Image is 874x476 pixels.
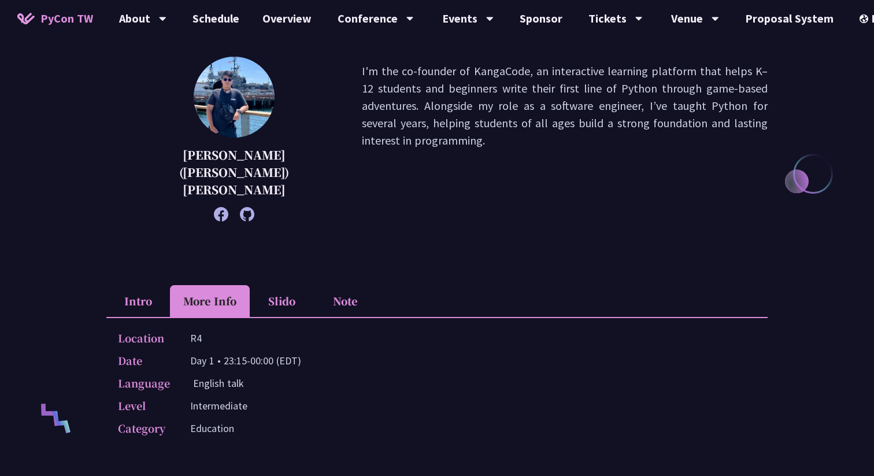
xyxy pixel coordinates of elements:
span: PyCon TW [40,10,93,27]
p: Intermediate [190,397,247,414]
p: English talk [193,375,244,392]
p: Category [118,420,167,437]
p: I'm the co-founder of KangaCode, an interactive learning platform that helps K–12 students and be... [362,62,768,216]
p: Location [118,330,167,346]
p: [PERSON_NAME] ([PERSON_NAME]) [PERSON_NAME] [135,146,333,198]
a: PyCon TW [6,4,105,33]
p: Education [190,420,234,437]
p: Date [118,352,167,369]
li: Intro [106,285,170,317]
p: Day 1 • 23:15-00:00 (EDT) [190,352,301,369]
p: Level [118,397,167,414]
img: Home icon of PyCon TW 2025 [17,13,35,24]
li: More Info [170,285,250,317]
p: Language [118,375,170,392]
li: Note [313,285,377,317]
li: Slido [250,285,313,317]
img: Chieh-Hung (Jeff) Cheng [194,57,275,138]
img: Locale Icon [860,14,871,23]
p: R4 [190,330,202,346]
